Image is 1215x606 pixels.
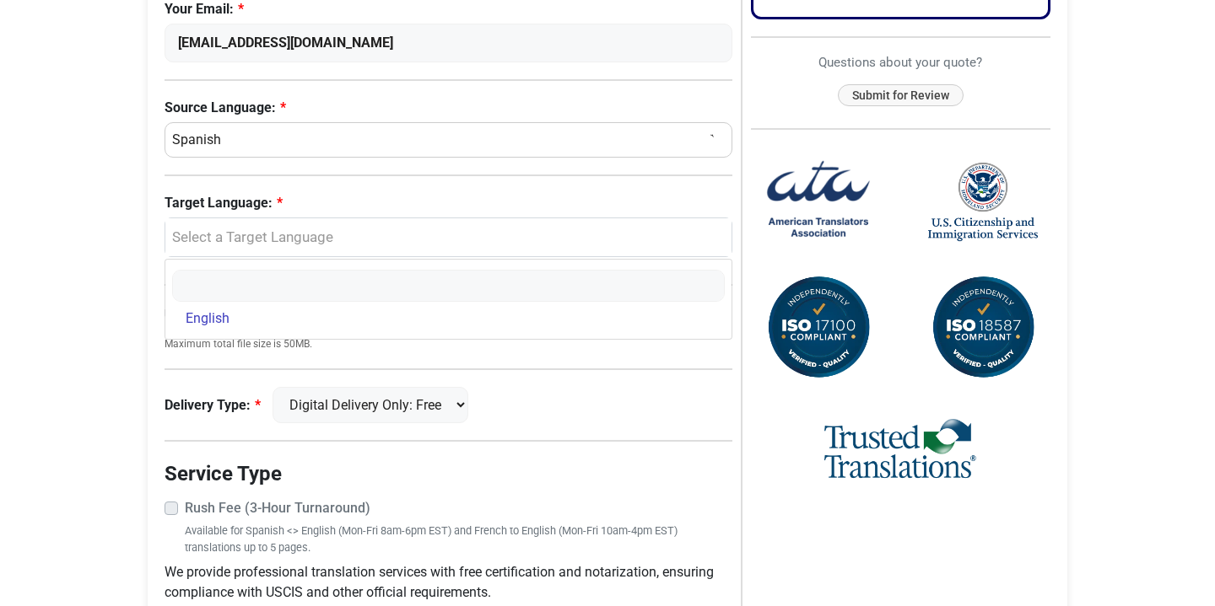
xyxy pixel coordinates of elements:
img: Trusted Translations Logo [824,416,976,483]
label: Target Language: [165,193,732,213]
img: United States Citizenship and Immigration Services Logo [928,161,1038,243]
label: Source Language: [165,98,732,118]
span: English [186,308,229,329]
img: American Translators Association Logo [764,147,873,256]
input: Enter Your Email [165,24,732,62]
label: Delivery Type: [165,395,261,416]
p: We provide professional translation services with free certification and notarization, ensuring c... [165,562,732,603]
legend: Service Type [165,459,732,489]
small: Maximum total file size is 50MB. [165,336,732,351]
input: Search [172,270,725,302]
button: Select a Target Language [165,217,732,258]
img: ISO 18587 Compliant Certification [928,273,1038,383]
img: ISO 17100 Compliant Certification [764,273,873,383]
h6: Questions about your quote? [751,55,1051,70]
strong: Rush Fee (3-Hour Turnaround) [185,500,370,516]
small: Available for Spanish <> English (Mon-Fri 8am-6pm EST) and French to English (Mon-Fri 10am-4pm ES... [185,523,732,555]
button: Submit for Review [838,84,964,107]
div: Select a Target Language [174,227,715,249]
